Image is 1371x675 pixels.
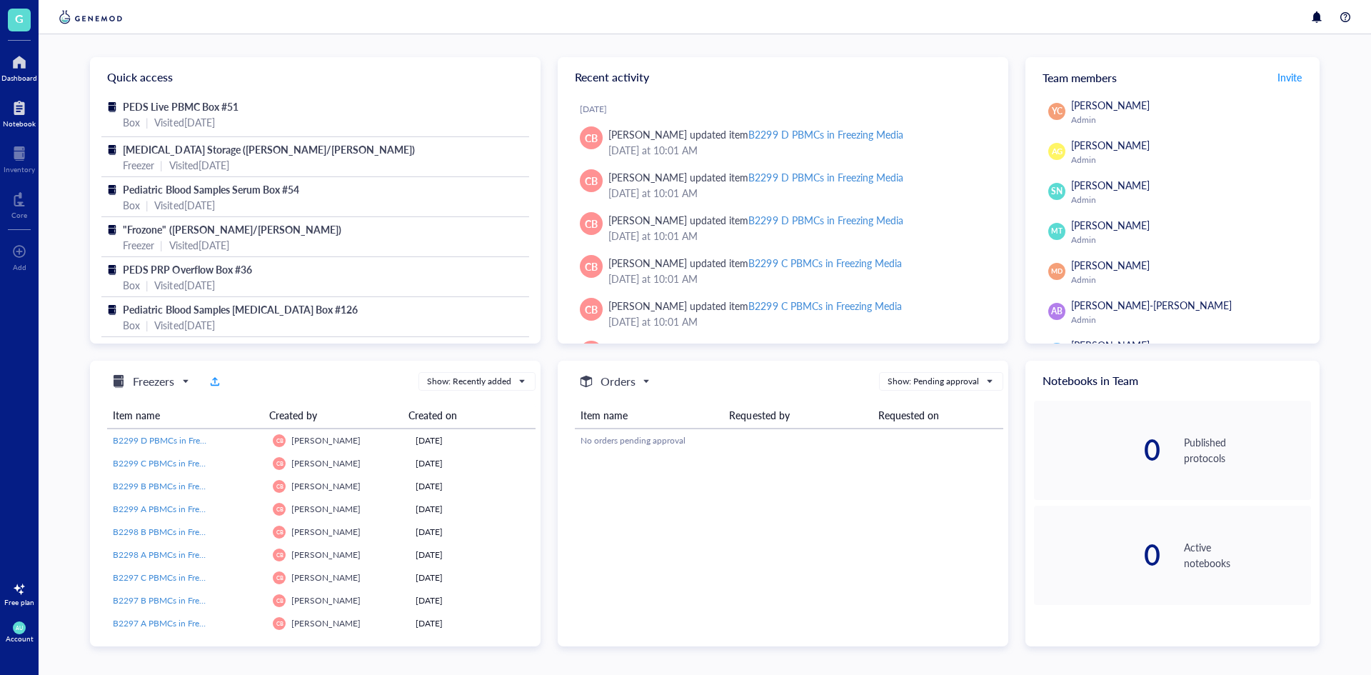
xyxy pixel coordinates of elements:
[113,434,261,447] a: B2299 D PBMCs in Freezing Media
[608,126,903,142] div: [PERSON_NAME] updated item
[291,571,361,584] span: [PERSON_NAME]
[123,317,140,333] div: Box
[113,526,261,539] a: B2298 B PBMCs in Freezing Media
[608,314,985,329] div: [DATE] at 10:01 AM
[13,263,26,271] div: Add
[1051,305,1063,318] span: AB
[276,597,283,604] span: CB
[1,51,37,82] a: Dashboard
[1071,138,1150,152] span: [PERSON_NAME]
[90,57,541,97] div: Quick access
[585,216,598,231] span: CB
[1034,541,1161,569] div: 0
[123,237,154,253] div: Freezer
[3,119,36,128] div: Notebook
[15,9,24,27] span: G
[1071,194,1305,206] div: Admin
[608,212,903,228] div: [PERSON_NAME] updated item
[585,130,598,146] span: CB
[1071,258,1150,272] span: [PERSON_NAME]
[1071,114,1305,126] div: Admin
[291,594,361,606] span: [PERSON_NAME]
[154,277,214,293] div: Visited [DATE]
[113,617,244,629] span: B2297 A PBMCs in Freezing Media
[1071,234,1305,246] div: Admin
[1034,436,1161,464] div: 0
[123,142,415,156] span: [MEDICAL_DATA] Storage ([PERSON_NAME]/[PERSON_NAME])
[123,302,357,316] span: Pediatric Blood Samples [MEDICAL_DATA] Box #126
[263,402,403,429] th: Created by
[291,457,361,469] span: [PERSON_NAME]
[581,434,998,447] div: No orders pending approval
[113,594,261,607] a: B2297 B PBMCs in Freezing Media
[580,104,997,115] div: [DATE]
[56,9,126,26] img: genemod-logo
[1025,361,1320,401] div: Notebooks in Team
[1071,274,1305,286] div: Admin
[569,249,997,292] a: CB[PERSON_NAME] updated itemB2299 C PBMCs in Freezing Media[DATE] at 10:01 AM
[569,164,997,206] a: CB[PERSON_NAME] updated itemB2299 D PBMCs in Freezing Media[DATE] at 10:01 AM
[146,197,149,213] div: |
[416,434,530,447] div: [DATE]
[276,506,283,512] span: CB
[608,185,985,201] div: [DATE] at 10:01 AM
[427,375,511,388] div: Show: Recently added
[569,292,997,335] a: CB[PERSON_NAME] updated itemB2299 C PBMCs in Freezing Media[DATE] at 10:01 AM
[608,169,903,185] div: [PERSON_NAME] updated item
[123,222,341,236] span: "Frozone" ([PERSON_NAME]/[PERSON_NAME])
[1071,314,1305,326] div: Admin
[11,211,27,219] div: Core
[276,460,283,466] span: CB
[416,594,530,607] div: [DATE]
[113,571,261,584] a: B2297 C PBMCs in Freezing Media
[123,99,238,114] span: PEDS Live PBMC Box #51
[608,255,902,271] div: [PERSON_NAME] updated item
[123,197,140,213] div: Box
[1071,338,1150,352] span: [PERSON_NAME]
[16,625,23,631] span: AU
[403,402,525,429] th: Created on
[416,503,530,516] div: [DATE]
[1051,146,1063,158] span: AG
[416,617,530,630] div: [DATE]
[1052,105,1063,118] span: YC
[146,114,149,130] div: |
[113,526,244,538] span: B2298 B PBMCs in Freezing Media
[113,457,261,470] a: B2299 C PBMCs in Freezing Media
[113,457,244,469] span: B2299 C PBMCs in Freezing Media
[1051,185,1063,198] span: SN
[276,551,283,558] span: CB
[11,188,27,219] a: Core
[276,574,283,581] span: CB
[416,549,530,561] div: [DATE]
[276,437,283,444] span: CB
[416,526,530,539] div: [DATE]
[748,127,903,141] div: B2299 D PBMCs in Freezing Media
[748,213,903,227] div: B2299 D PBMCs in Freezing Media
[1071,218,1150,232] span: [PERSON_NAME]
[608,298,902,314] div: [PERSON_NAME] updated item
[1071,154,1305,166] div: Admin
[169,157,229,173] div: Visited [DATE]
[113,480,261,493] a: B2299 B PBMCs in Freezing Media
[873,402,1003,429] th: Requested on
[291,503,361,515] span: [PERSON_NAME]
[291,480,361,492] span: [PERSON_NAME]
[416,457,530,470] div: [DATE]
[416,480,530,493] div: [DATE]
[123,277,140,293] div: Box
[113,503,244,515] span: B2299 A PBMCs in Freezing Media
[113,480,244,492] span: B2299 B PBMCs in Freezing Media
[146,277,149,293] div: |
[585,259,598,274] span: CB
[1184,434,1311,466] div: Published protocols
[748,256,901,270] div: B2299 C PBMCs in Freezing Media
[1051,266,1063,276] span: MD
[748,170,903,184] div: B2299 D PBMCs in Freezing Media
[608,228,985,244] div: [DATE] at 10:01 AM
[3,96,36,128] a: Notebook
[291,549,361,561] span: [PERSON_NAME]
[4,165,35,174] div: Inventory
[154,317,214,333] div: Visited [DATE]
[169,237,229,253] div: Visited [DATE]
